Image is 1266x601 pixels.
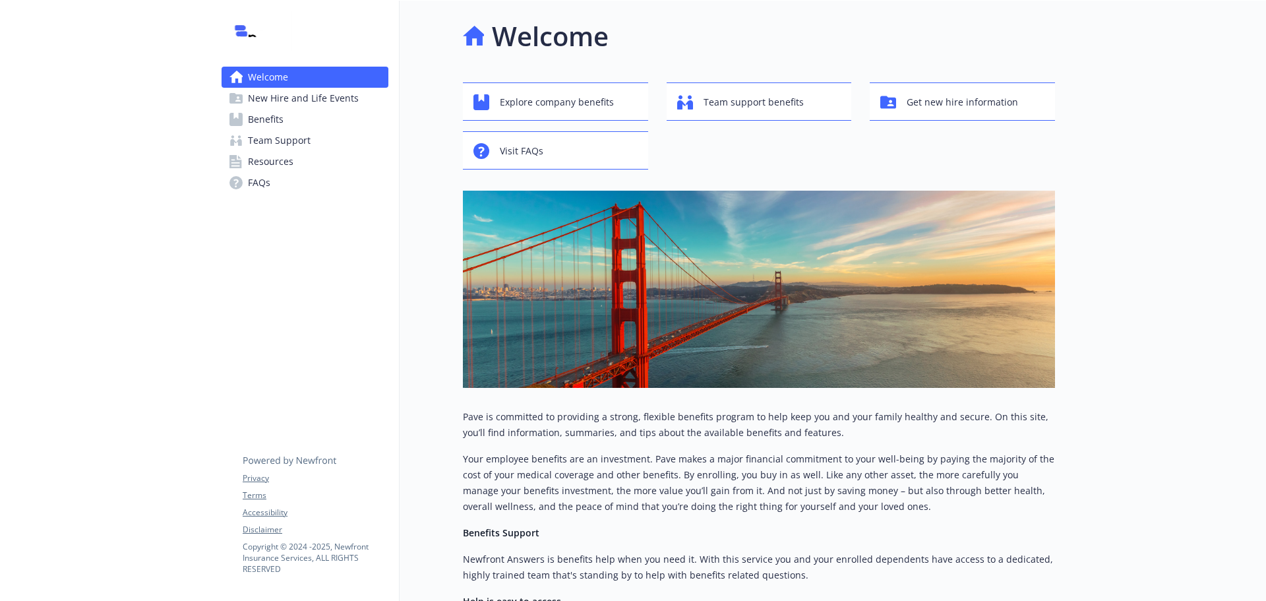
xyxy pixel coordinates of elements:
[222,67,388,88] a: Welcome
[463,131,648,170] button: Visit FAQs
[222,88,388,109] a: New Hire and Life Events
[667,82,852,121] button: Team support benefits
[248,88,359,109] span: New Hire and Life Events
[243,524,388,536] a: Disclaimer
[463,82,648,121] button: Explore company benefits
[463,191,1055,388] img: overview page banner
[248,130,311,151] span: Team Support
[492,16,609,56] h1: Welcome
[243,541,388,575] p: Copyright © 2024 - 2025 , Newfront Insurance Services, ALL RIGHTS RESERVED
[500,90,614,115] span: Explore company benefits
[222,172,388,193] a: FAQs
[222,109,388,130] a: Benefits
[222,151,388,172] a: Resources
[463,409,1055,441] p: Pave is committed to providing a strong, flexible benefits program to help keep you and your fami...
[243,507,388,519] a: Accessibility
[870,82,1055,121] button: Get new hire information
[907,90,1018,115] span: Get new hire information
[248,172,270,193] span: FAQs
[248,151,293,172] span: Resources
[463,451,1055,515] p: Your employee benefits are an investment. Pave makes a major financial commitment to your well-be...
[463,552,1055,583] p: Newfront Answers is benefits help when you need it. With this service you and your enrolled depen...
[500,139,543,164] span: Visit FAQs
[243,472,388,484] a: Privacy
[248,67,288,88] span: Welcome
[243,490,388,501] a: Terms
[704,90,804,115] span: Team support benefits
[463,526,539,539] strong: Benefits Support
[248,109,284,130] span: Benefits
[222,130,388,151] a: Team Support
